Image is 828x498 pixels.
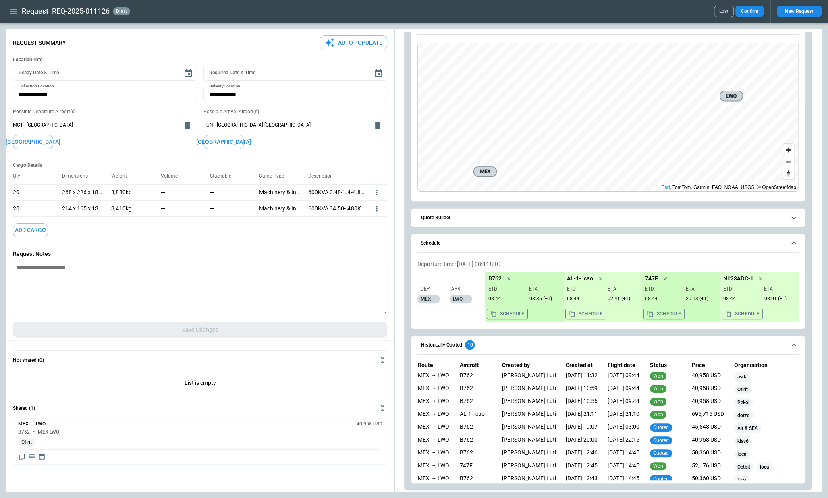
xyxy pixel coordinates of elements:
[692,372,724,382] div: 40,958 USD
[565,385,598,394] div: [DATE] 10:59
[460,462,492,472] div: 747F
[13,108,197,115] p: Possible Departure Airport(s)
[13,370,387,398] p: List is empty
[608,372,640,382] div: [DATE] 09:44
[652,425,670,430] span: quoted
[259,205,302,212] p: Machinery & Industrial Equipment
[502,475,556,485] div: [PERSON_NAME] Luti
[488,275,502,282] p: B762
[259,184,308,200] div: Machinery & Industrial Equipment
[692,362,724,369] p: Price
[565,362,598,369] p: Created at
[608,475,640,485] div: [DATE] 14:45
[502,449,556,459] div: [PERSON_NAME] Luti
[460,411,492,420] div: AL-1- icao
[460,362,492,369] p: Aircraft
[782,144,794,156] button: Zoom in
[417,234,798,253] button: Schedule
[28,453,36,461] span: Display detailed quote content
[608,362,640,369] p: Flight date
[161,189,165,196] p: —
[652,412,665,417] span: won
[13,351,387,370] button: Not shared (0)
[652,438,670,443] span: quoted
[13,39,66,46] p: Request Summary
[565,475,598,485] div: [DATE] 12:43
[460,475,492,485] div: B762
[356,421,382,427] h6: 40,958 USD
[662,183,796,191] div: , TomTom, Garmin, FAO, NOAA, USGS, © OpenStreetMap
[13,162,387,168] h6: Cargo Details
[13,122,178,129] span: MCT - [GEOGRAPHIC_DATA]
[308,189,366,196] p: 600KVA 0.48-1.4-4.8KV STEP UP VSD transformer
[692,475,724,485] div: 50,360 USD
[722,309,763,319] button: Copy the aircraft schedule to your clipboard
[210,205,214,212] p: —
[645,275,658,282] p: 747F
[417,398,450,407] div: MEX → (live) → LWO
[604,296,642,302] p: 22/08/2025
[645,286,679,293] p: ETD
[526,296,564,302] p: 22/08/2025
[460,385,492,394] div: B762
[734,374,751,380] span: asda
[782,168,794,179] button: Reset bearing to north
[13,189,19,196] p: 20
[488,286,523,293] p: ETD
[417,423,450,433] div: MEX → (live) → LWO → (positioning) → AAQ
[13,398,387,418] button: Shared (1)
[652,463,665,469] span: won
[111,173,133,179] p: Weight
[526,286,560,293] p: ETA
[161,205,165,212] p: —
[683,286,717,293] p: ETA
[502,436,556,446] div: [PERSON_NAME] Luti
[692,462,724,472] div: 52,176 USD
[565,411,598,420] div: [DATE] 21:11
[565,309,606,319] button: Copy the aircraft schedule to your clipboard
[62,184,111,200] div: 268 x 226 x 180.5cm
[210,189,214,196] p: —
[502,385,556,394] div: [PERSON_NAME] Luti
[13,205,19,212] p: 20
[502,362,556,369] p: Created by
[417,336,798,355] button: Historically Quoted10
[652,450,670,456] span: quoted
[502,372,556,382] div: [PERSON_NAME] Luti
[259,173,291,179] p: Cargo Type
[460,398,492,407] div: B762
[210,173,238,179] p: Stackable
[642,296,679,302] p: 21/08/2025
[608,385,640,394] div: [DATE] 09:44
[487,309,528,319] button: Copy the aircraft schedule to your clipboard
[734,425,761,432] span: Air & SEA
[465,340,475,350] div: 10
[723,275,753,282] p: N123ABC-1
[723,286,757,293] p: ETD
[373,189,381,197] button: more
[460,436,492,446] div: B762
[734,451,749,457] span: Ioea
[782,156,794,168] button: Zoom out
[114,8,129,14] span: draft
[777,6,822,17] button: New Request
[662,185,670,190] a: Esri
[460,372,492,382] div: B762
[450,295,472,303] p: LWO
[417,362,450,369] p: Route
[692,436,724,446] div: 40,958 USD
[13,418,387,465] div: Not shared (0)
[259,200,308,216] div: Machinery & Industrial Equipment
[209,83,240,89] label: Delivery Location
[18,421,46,427] h6: MEX → LWO
[417,449,450,459] div: MEX → (live) → LWO → (live) → AAQ → (live) → LWO
[604,286,639,293] p: ETA
[62,173,94,179] p: Dimensions
[421,215,450,220] h6: Quote Builder
[417,372,450,382] div: MEX → (live) → LWO
[720,296,757,302] p: 21/08/2025
[565,398,598,407] div: [DATE] 10:56
[421,342,462,348] h6: Historically Quoted
[608,411,640,420] div: [DATE] 21:10
[761,286,795,293] p: ETA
